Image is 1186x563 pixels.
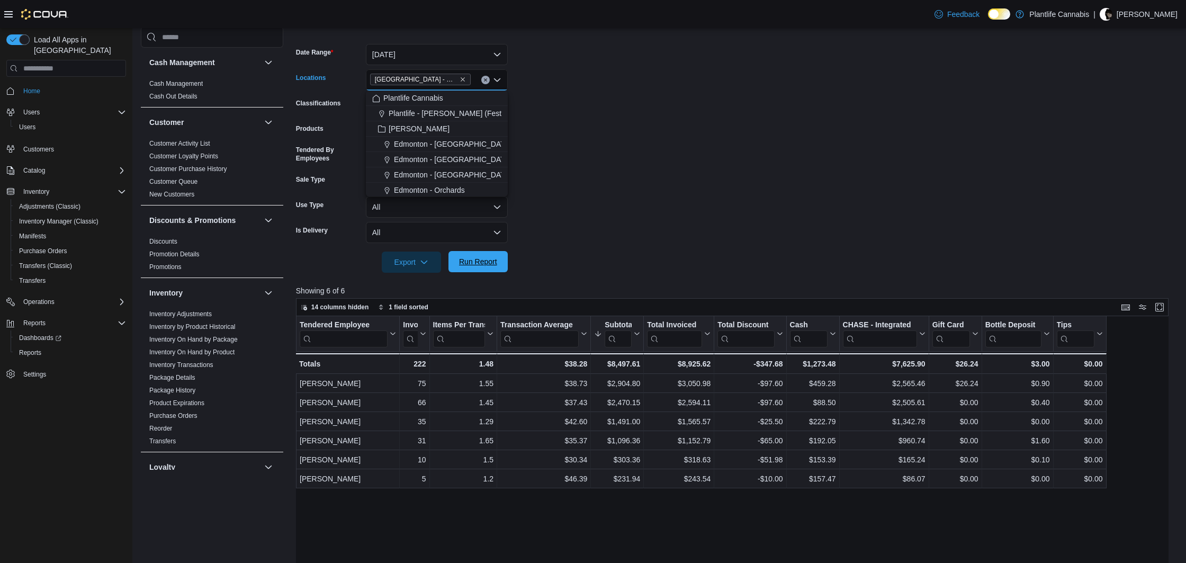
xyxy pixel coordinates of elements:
[433,320,493,347] button: Items Per Transaction
[647,453,711,466] div: $318.63
[15,260,126,272] span: Transfers (Classic)
[1056,453,1102,466] div: $0.00
[149,165,227,173] span: Customer Purchase History
[594,396,640,409] div: $2,470.15
[149,424,172,433] span: Reorder
[19,85,44,97] a: Home
[1056,320,1102,347] button: Tips
[149,215,260,226] button: Discounts & Promotions
[149,323,236,330] a: Inventory by Product Historical
[23,319,46,327] span: Reports
[932,377,978,390] div: $26.24
[19,317,50,329] button: Reports
[19,368,50,381] a: Settings
[594,453,640,466] div: $303.36
[296,226,328,235] label: Is Delivery
[23,166,45,175] span: Catalog
[15,346,126,359] span: Reports
[11,214,130,229] button: Inventory Manager (Classic)
[19,143,58,156] a: Customers
[23,370,46,379] span: Settings
[19,232,46,240] span: Manifests
[149,374,195,381] a: Package Details
[842,434,925,447] div: $960.74
[932,358,978,370] div: $26.24
[23,187,49,196] span: Inventory
[262,287,275,299] button: Inventory
[149,310,212,318] a: Inventory Adjustments
[149,177,197,186] span: Customer Queue
[149,361,213,369] span: Inventory Transactions
[141,308,283,452] div: Inventory
[717,320,774,330] div: Total Discount
[647,358,711,370] div: $8,925.62
[717,453,783,466] div: -$51.98
[433,453,493,466] div: 1.5
[23,145,54,154] span: Customers
[19,106,126,119] span: Users
[19,185,53,198] button: Inventory
[389,108,515,119] span: Plantlife - [PERSON_NAME] (Festival)
[647,472,711,485] div: $243.54
[2,184,130,199] button: Inventory
[19,276,46,285] span: Transfers
[403,434,426,447] div: 31
[149,238,177,245] a: Discounts
[366,121,508,137] button: [PERSON_NAME]
[789,320,835,347] button: Cash
[500,320,587,347] button: Transaction Average
[149,361,213,369] a: Inventory Transactions
[433,358,493,370] div: 1.48
[262,461,275,473] button: Loyalty
[433,472,493,485] div: 1.2
[149,462,175,472] h3: Loyalty
[19,247,67,255] span: Purchase Orders
[1056,434,1102,447] div: $0.00
[842,396,925,409] div: $2,505.61
[149,251,200,258] a: Promotion Details
[789,358,835,370] div: $1,273.48
[789,434,835,447] div: $192.05
[19,317,126,329] span: Reports
[2,105,130,120] button: Users
[366,196,508,218] button: All
[149,190,194,199] span: New Customers
[19,368,126,381] span: Settings
[2,316,130,330] button: Reports
[149,140,210,147] a: Customer Activity List
[403,320,417,347] div: Invoices Sold
[2,83,130,99] button: Home
[296,99,341,108] label: Classifications
[2,367,130,382] button: Settings
[149,387,195,394] a: Package History
[394,185,465,195] span: Edmonton - Orchards
[149,437,176,445] span: Transfers
[500,320,579,347] div: Transaction Average
[15,245,71,257] a: Purchase Orders
[15,332,126,344] span: Dashboards
[15,274,50,287] a: Transfers
[149,237,177,246] span: Discounts
[500,320,579,330] div: Transaction Average
[262,56,275,69] button: Cash Management
[296,175,325,184] label: Sale Type
[448,251,508,272] button: Run Report
[403,358,426,370] div: 222
[296,48,334,57] label: Date Range
[15,121,126,133] span: Users
[366,91,508,106] button: Plantlife Cannabis
[11,258,130,273] button: Transfers (Classic)
[375,74,457,85] span: [GEOGRAPHIC_DATA] - Mahogany Market
[149,79,203,88] span: Cash Management
[15,215,126,228] span: Inventory Manager (Classic)
[382,252,441,273] button: Export
[647,320,702,347] div: Total Invoiced
[19,296,59,308] button: Operations
[15,260,76,272] a: Transfers (Classic)
[500,415,587,428] div: $42.60
[19,217,98,226] span: Inventory Manager (Classic)
[15,230,126,243] span: Manifests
